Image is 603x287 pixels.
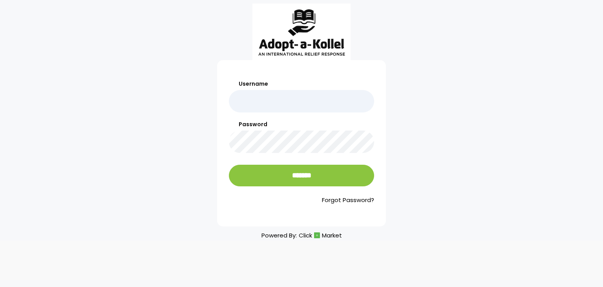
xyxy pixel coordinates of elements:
p: Powered By: [261,230,342,241]
img: cm_icon.png [314,232,320,238]
a: ClickMarket [299,230,342,241]
a: Forgot Password? [229,196,374,205]
label: Username [229,80,374,88]
img: aak_logo_sm.jpeg [252,4,351,60]
label: Password [229,120,374,129]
